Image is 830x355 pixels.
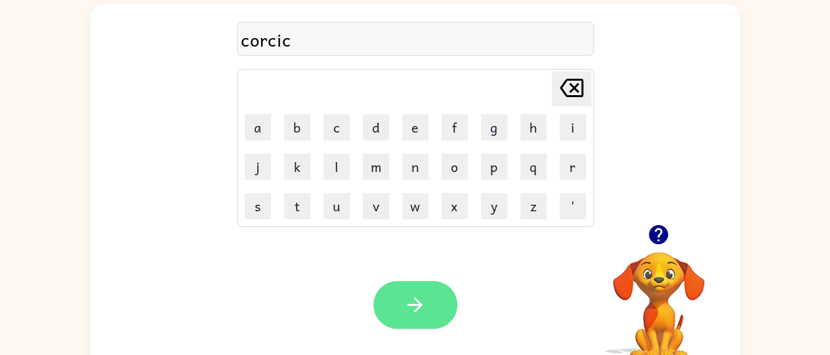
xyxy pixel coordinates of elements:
button: l [323,154,350,180]
button: d [363,114,389,140]
button: i [560,114,586,140]
button: t [284,193,310,219]
button: ' [560,193,586,219]
button: b [284,114,310,140]
button: m [363,154,389,180]
button: r [560,154,586,180]
button: p [481,154,507,180]
button: y [481,193,507,219]
button: n [402,154,428,180]
button: g [481,114,507,140]
button: u [323,193,350,219]
button: o [442,154,468,180]
button: v [363,193,389,219]
button: k [284,154,310,180]
button: e [402,114,428,140]
button: j [245,154,271,180]
button: w [402,193,428,219]
button: f [442,114,468,140]
div: corcic [241,26,590,53]
button: q [520,154,547,180]
button: z [520,193,547,219]
button: s [245,193,271,219]
button: x [442,193,468,219]
button: h [520,114,547,140]
button: c [323,114,350,140]
button: a [245,114,271,140]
